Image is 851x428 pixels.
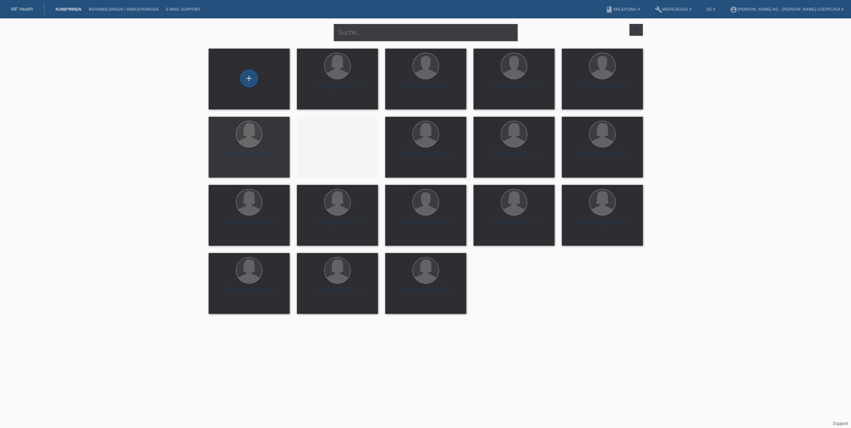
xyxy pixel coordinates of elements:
div: Kund*in hinzufügen [240,72,258,85]
i: filter_list [632,25,640,34]
a: DE ▾ [703,7,719,11]
i: build [655,6,662,13]
div: [PERSON_NAME] (43) [391,151,460,162]
a: buildWerkzeuge ▾ [651,7,695,11]
div: [PERSON_NAME] (27) [391,219,460,231]
div: [PERSON_NAME] (28) [303,219,372,231]
a: account_circle[PERSON_NAME] AG - [PERSON_NAME]-Czepiczka ▾ [726,7,847,11]
div: [PERSON_NAME] (42) [214,151,284,162]
a: bookAnleitung ▾ [602,7,643,11]
div: [PERSON_NAME] (20) [303,151,372,162]
div: [PERSON_NAME] (40) [479,219,549,231]
div: [PERSON_NAME] (50) [568,219,637,231]
div: [PERSON_NAME] (50) [568,151,637,162]
input: Suche... [334,24,518,41]
div: [PERSON_NAME] (43) [303,287,372,299]
div: [PERSON_NAME] (23) [479,151,549,162]
div: [PERSON_NAME] (35) [568,83,637,94]
div: [PERSON_NAME] (30) [214,219,284,231]
i: book [606,6,613,13]
div: [PERSON_NAME] (37) [391,287,460,299]
div: [PERSON_NAME] (33) [479,83,549,94]
a: Behandlungen / Abbuchungen [85,7,162,11]
a: Support [833,421,848,426]
div: [PERSON_NAME] (46) [214,287,284,299]
a: Kund*innen [52,7,85,11]
a: MF Health [11,6,33,12]
div: [PERSON_NAME] (26) [303,83,372,94]
a: E-Mail Support [162,7,204,11]
div: [PERSON_NAME] (34) [391,83,460,94]
i: account_circle [730,6,737,13]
